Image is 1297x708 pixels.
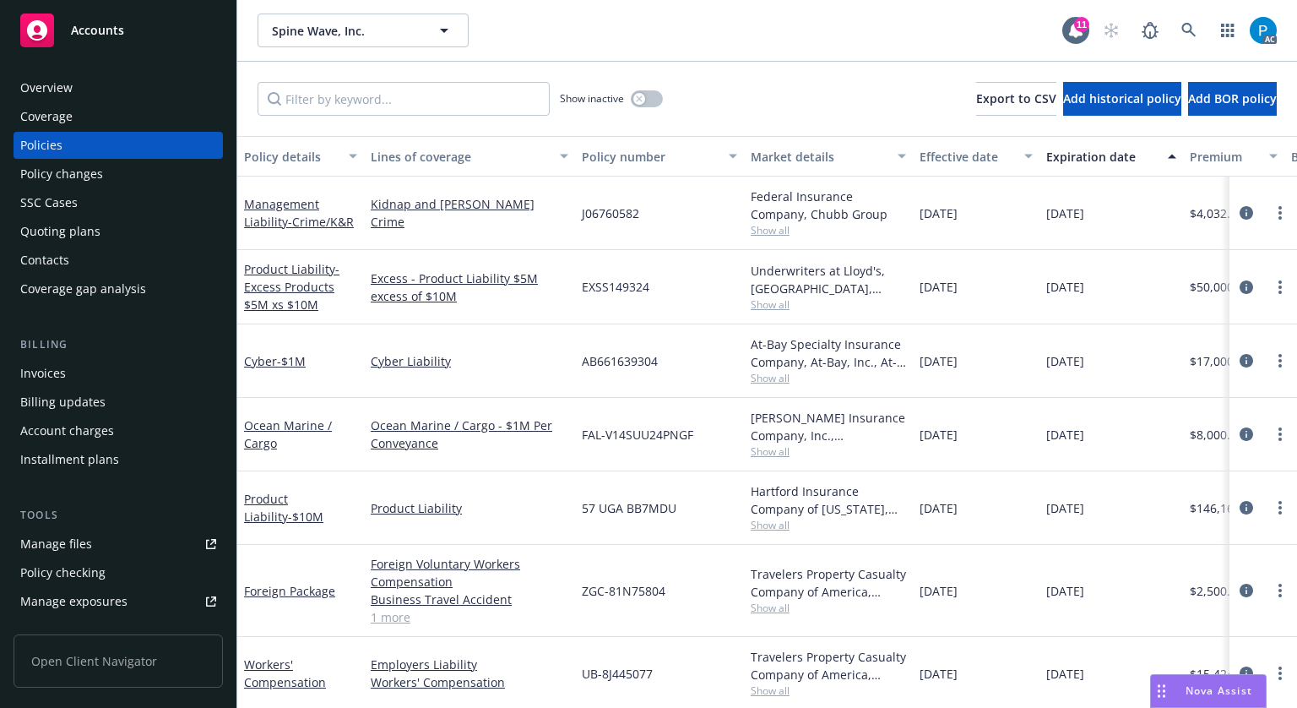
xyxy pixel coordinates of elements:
a: circleInformation [1236,351,1256,371]
a: Report a Bug [1133,14,1167,47]
div: Tools [14,507,223,524]
span: [DATE] [1046,278,1084,296]
div: Contacts [20,247,69,274]
div: Hartford Insurance Company of [US_STATE], Hartford Insurance Group [751,482,906,518]
a: more [1270,663,1290,683]
span: - Excess Products $5M xs $10M [244,261,339,313]
a: Crime [371,213,568,231]
span: $15,424.00 [1190,665,1251,683]
span: [DATE] [1046,426,1084,444]
span: Accounts [71,24,124,37]
div: Installment plans [20,446,119,473]
button: Expiration date [1039,136,1183,177]
a: Coverage gap analysis [14,275,223,302]
div: Lines of coverage [371,148,550,166]
span: ZGC-81N75804 [582,582,665,600]
span: 57 UGA BB7MDU [582,499,676,517]
div: Account charges [20,417,114,444]
span: Show inactive [560,91,624,106]
a: Business Travel Accident [371,591,568,608]
a: Overview [14,74,223,101]
a: Billing updates [14,389,223,416]
a: Manage certificates [14,617,223,644]
span: [DATE] [920,426,958,444]
a: Employers Liability [371,656,568,673]
span: $146,169.00 [1190,499,1257,517]
span: FAL-V14SUU24PNGF [582,426,693,444]
a: circleInformation [1236,498,1256,518]
a: Excess - Product Liability $5M excess of $10M [371,270,568,305]
div: Policy changes [20,161,103,188]
a: more [1270,580,1290,601]
a: Account charges [14,417,223,444]
a: more [1270,203,1290,223]
span: [DATE] [920,582,958,600]
span: Export to CSV [976,90,1056,106]
a: Policy changes [14,161,223,188]
a: circleInformation [1236,203,1256,223]
a: more [1270,424,1290,444]
span: AB661639304 [582,352,658,370]
a: Cyber Liability [371,352,568,370]
a: Product Liability [371,499,568,517]
a: Cyber [244,353,306,369]
span: Show all [751,371,906,385]
button: Spine Wave, Inc. [258,14,469,47]
span: $2,500.00 [1190,582,1244,600]
a: Search [1172,14,1206,47]
div: Drag to move [1151,675,1172,707]
span: Show all [751,223,906,237]
button: Effective date [913,136,1039,177]
div: Policy checking [20,559,106,586]
button: Lines of coverage [364,136,575,177]
span: - $10M [288,509,323,525]
span: [DATE] [1046,665,1084,683]
div: At-Bay Specialty Insurance Company, At-Bay, Inc., At-Bay Insurance Services, LLC, CRC Group [751,335,906,371]
span: [DATE] [1046,499,1084,517]
div: Coverage [20,103,73,130]
div: Underwriters at Lloyd's, [GEOGRAPHIC_DATA], [PERSON_NAME] of London, CRC Group [751,262,906,297]
span: [DATE] [920,665,958,683]
span: Add BOR policy [1188,90,1277,106]
span: [DATE] [920,204,958,222]
a: Quoting plans [14,218,223,245]
a: more [1270,498,1290,518]
span: [DATE] [1046,582,1084,600]
div: Manage files [20,531,92,558]
a: Contacts [14,247,223,274]
div: Policy number [582,148,719,166]
a: circleInformation [1236,424,1256,444]
input: Filter by keyword... [258,82,550,116]
a: Coverage [14,103,223,130]
span: J06760582 [582,204,639,222]
button: Add historical policy [1063,82,1181,116]
span: $17,000.00 [1190,352,1251,370]
div: Expiration date [1046,148,1158,166]
button: Market details [744,136,913,177]
button: Policy number [575,136,744,177]
span: [DATE] [920,499,958,517]
a: 1 more [371,608,568,626]
div: Billing [14,336,223,353]
div: Premium [1190,148,1259,166]
a: Product Liability [244,261,339,313]
span: Show all [751,518,906,532]
a: Policies [14,132,223,159]
div: 11 [1074,17,1089,32]
button: Policy details [237,136,364,177]
a: Foreign Voluntary Workers Compensation [371,555,568,591]
a: Foreign Package [244,583,335,599]
span: Add historical policy [1063,90,1181,106]
a: Workers' Compensation [244,656,326,690]
div: Quoting plans [20,218,100,245]
a: SSC Cases [14,189,223,216]
a: Accounts [14,7,223,54]
div: Effective date [920,148,1014,166]
a: Product Liability [244,491,323,525]
button: Premium [1183,136,1284,177]
a: Manage exposures [14,588,223,615]
a: more [1270,277,1290,297]
div: Travelers Property Casualty Company of America, Travelers Insurance [751,565,906,601]
span: Spine Wave, Inc. [272,22,418,40]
